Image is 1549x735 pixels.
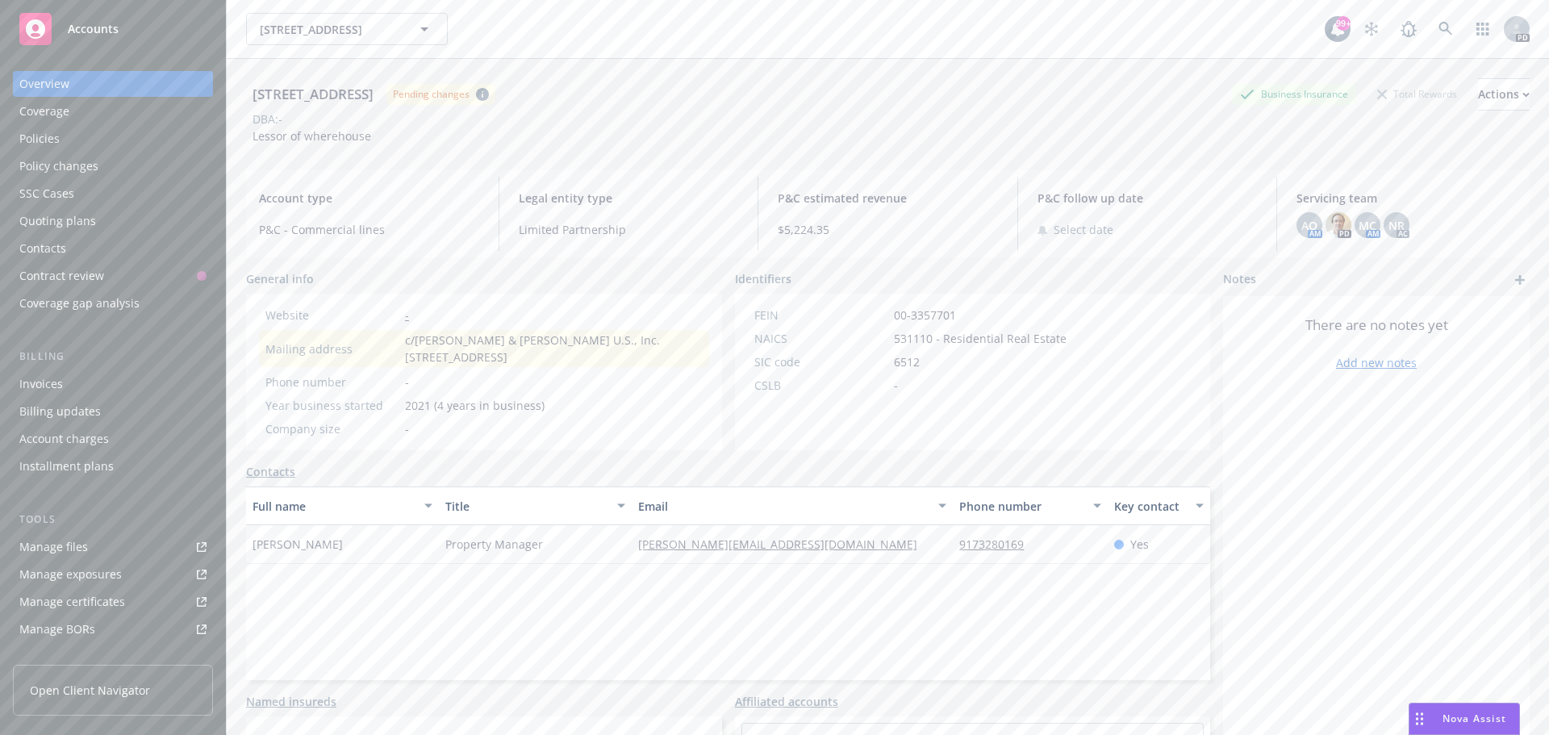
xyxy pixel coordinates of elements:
div: Policies [19,126,60,152]
div: Email [638,498,929,515]
div: Business Insurance [1232,84,1356,104]
div: Quoting plans [19,208,96,234]
a: add [1510,270,1530,290]
a: Contacts [13,236,213,261]
div: Pending changes [393,87,470,101]
span: 531110 - Residential Real Estate [894,330,1067,347]
a: Stop snowing [1355,13,1388,45]
div: Key contact [1114,498,1186,515]
button: Actions [1478,78,1530,111]
span: [PERSON_NAME] [253,536,343,553]
span: Limited Partnership [519,221,739,238]
a: Accounts [13,6,213,52]
a: SSC Cases [13,181,213,207]
div: Manage BORs [19,616,95,642]
span: Nova Assist [1443,712,1506,725]
div: Full name [253,498,415,515]
div: Drag to move [1409,704,1430,734]
div: Manage exposures [19,562,122,587]
a: Policy changes [13,153,213,179]
div: 99+ [1336,16,1351,31]
a: Search [1430,13,1462,45]
a: Manage files [13,534,213,560]
a: 9173280169 [959,537,1037,552]
span: 2021 (4 years in business) [405,397,545,414]
a: Account charges [13,426,213,452]
div: Mailing address [265,340,399,357]
span: 00-3357701 [894,307,956,324]
div: Installment plans [19,453,114,479]
div: SIC code [754,353,887,370]
span: MC [1359,217,1376,234]
button: Phone number [953,487,1107,525]
span: P&C follow up date [1038,190,1258,207]
span: Legal entity type [519,190,739,207]
span: $5,224.35 [778,221,998,238]
a: Billing updates [13,399,213,424]
button: Nova Assist [1409,703,1520,735]
div: Actions [1478,79,1530,110]
a: - [405,307,409,323]
span: Notes [1223,270,1256,290]
span: There are no notes yet [1305,315,1448,335]
span: Account type [259,190,479,207]
span: - [894,377,898,394]
span: - [405,420,409,437]
span: Select date [1054,221,1113,238]
span: Property Manager [445,536,543,553]
div: [STREET_ADDRESS] [246,84,380,105]
a: Report a Bug [1392,13,1425,45]
span: Identifiers [735,270,791,287]
a: Manage exposures [13,562,213,587]
button: Title [439,487,632,525]
a: Manage BORs [13,616,213,642]
a: Affiliated accounts [735,693,838,710]
div: Invoices [19,371,63,397]
span: [STREET_ADDRESS] [260,21,399,38]
span: General info [246,270,314,287]
div: Coverage gap analysis [19,290,140,316]
div: Manage certificates [19,589,125,615]
div: Coverage [19,98,69,124]
div: Title [445,498,607,515]
a: [PERSON_NAME][EMAIL_ADDRESS][DOMAIN_NAME] [638,537,930,552]
div: Contacts [19,236,66,261]
button: Full name [246,487,439,525]
a: Policies [13,126,213,152]
a: Coverage [13,98,213,124]
div: Website [265,307,399,324]
div: CSLB [754,377,887,394]
a: Installment plans [13,453,213,479]
a: Overview [13,71,213,97]
span: Lessor of wherehouse [253,128,371,144]
div: Total Rewards [1369,84,1465,104]
span: NR [1388,217,1405,234]
span: P&C estimated revenue [778,190,998,207]
div: Contract review [19,263,104,289]
span: AO [1301,217,1317,234]
a: Coverage gap analysis [13,290,213,316]
a: Invoices [13,371,213,397]
div: Phone number [959,498,1083,515]
a: Add new notes [1336,354,1417,371]
div: Overview [19,71,69,97]
div: Phone number [265,374,399,390]
div: Billing updates [19,399,101,424]
div: Account charges [19,426,109,452]
span: Accounts [68,23,119,35]
a: Contacts [246,463,295,480]
span: P&C - Commercial lines [259,221,479,238]
div: Tools [13,512,213,528]
div: SSC Cases [19,181,74,207]
div: DBA: - [253,111,282,127]
button: [STREET_ADDRESS] [246,13,448,45]
div: Manage files [19,534,88,560]
span: Pending changes [386,84,495,104]
span: Yes [1130,536,1149,553]
span: Open Client Navigator [30,682,150,699]
a: Switch app [1467,13,1499,45]
a: Quoting plans [13,208,213,234]
button: Email [632,487,953,525]
div: Summary of insurance [19,644,142,670]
